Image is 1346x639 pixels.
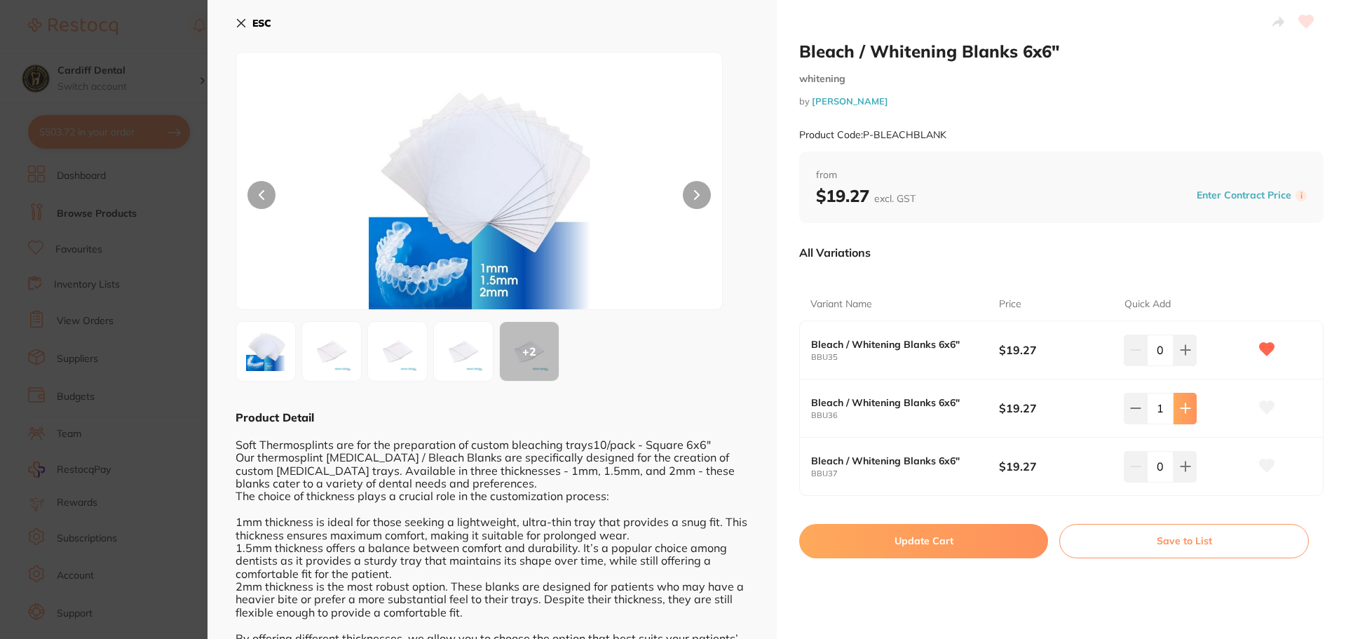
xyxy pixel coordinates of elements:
img: LmpwZw [438,326,489,377]
b: Product Detail [236,410,314,424]
img: LmpwZw [306,326,357,377]
b: Bleach / Whitening Blanks 6x6" [811,455,980,466]
button: Update Cart [799,524,1048,558]
b: Bleach / Whitening Blanks 6x6" [811,339,980,350]
button: Enter Contract Price [1192,189,1296,202]
button: +2 [499,321,559,382]
b: $19.27 [816,185,916,206]
img: LmpwZw [372,326,423,377]
span: excl. GST [874,192,916,205]
small: BBU35 [811,353,999,362]
h2: Bleach / Whitening Blanks 6x6" [799,41,1324,62]
b: $19.27 [999,401,1112,416]
p: Price [999,297,1021,311]
div: + 2 [500,322,559,381]
b: Bleach / Whitening Blanks 6x6" [811,397,980,408]
span: from [816,168,1307,182]
b: $19.27 [999,342,1112,358]
label: i [1296,190,1307,201]
small: BBU37 [811,469,999,478]
small: Product Code: P-BLEACHBLANK [799,129,946,141]
button: ESC [236,11,271,35]
b: $19.27 [999,459,1112,474]
a: [PERSON_NAME] [812,95,888,107]
p: Variant Name [810,297,872,311]
img: YWNoYmxhbmsuanBn [240,326,291,377]
small: by [799,96,1324,107]
b: ESC [252,17,271,29]
p: All Variations [799,245,871,260]
small: whitening [799,73,1324,85]
p: Quick Add [1124,297,1171,311]
button: Save to List [1059,524,1309,558]
img: YWNoYmxhbmsuanBn [334,88,625,309]
small: BBU36 [811,411,999,420]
